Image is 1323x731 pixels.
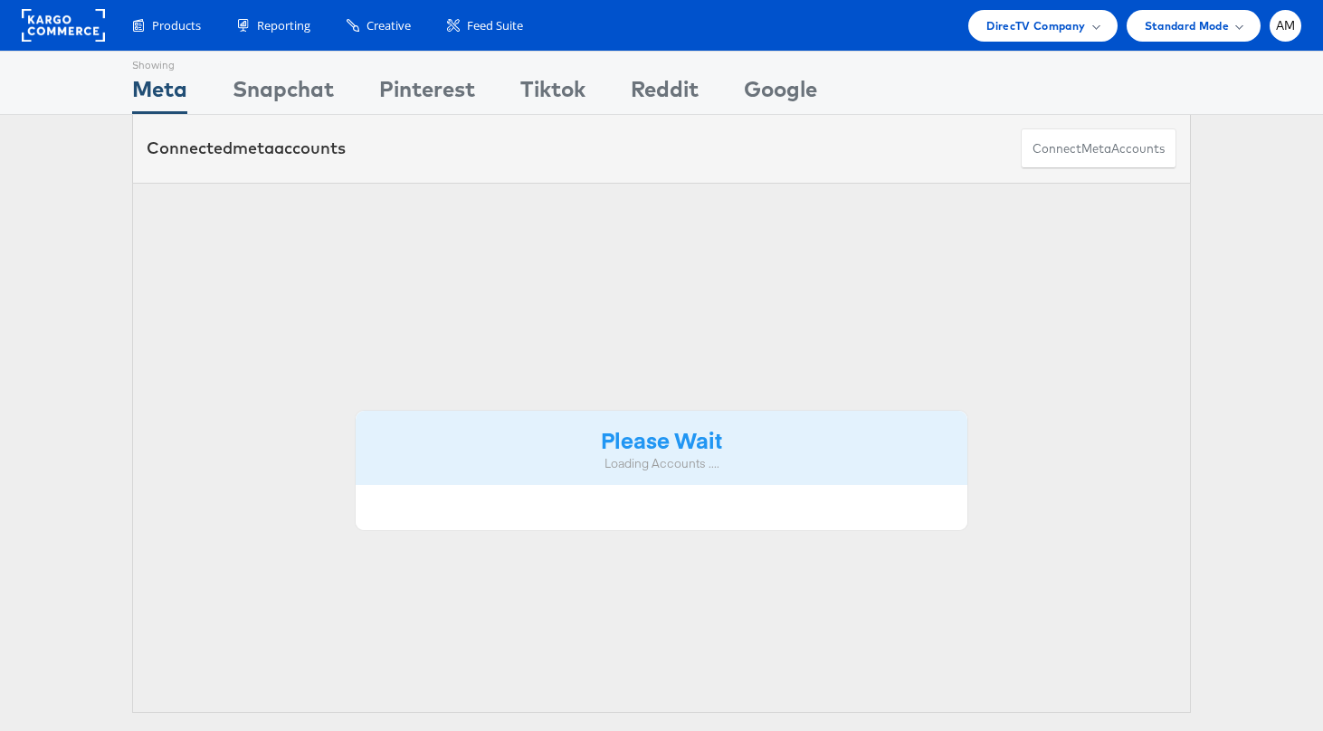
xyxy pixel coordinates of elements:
span: AM [1276,20,1296,32]
div: Snapchat [233,73,334,114]
div: Reddit [631,73,699,114]
div: Loading Accounts .... [369,455,954,472]
span: meta [233,138,274,158]
strong: Please Wait [601,424,722,454]
span: Reporting [257,17,310,34]
button: ConnectmetaAccounts [1021,128,1176,169]
span: Creative [366,17,411,34]
span: Feed Suite [467,17,523,34]
div: Google [744,73,817,114]
span: DirecTV Company [986,16,1085,35]
div: Pinterest [379,73,475,114]
span: Products [152,17,201,34]
div: Meta [132,73,187,114]
div: Showing [132,52,187,73]
span: meta [1081,140,1111,157]
div: Tiktok [520,73,585,114]
div: Connected accounts [147,137,346,160]
span: Standard Mode [1145,16,1229,35]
